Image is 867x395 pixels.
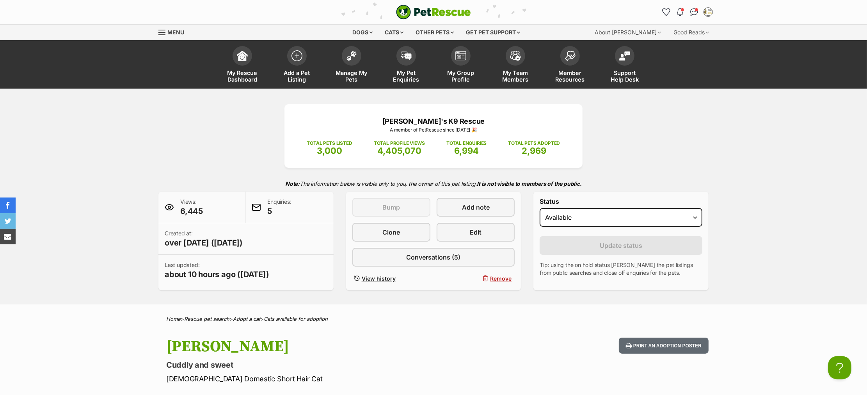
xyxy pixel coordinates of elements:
span: View history [362,274,396,283]
p: Created at: [165,230,243,248]
h1: [PERSON_NAME] [166,338,496,356]
span: about 10 hours ago ([DATE]) [165,269,269,280]
p: TOTAL PETS ADOPTED [508,140,560,147]
div: About [PERSON_NAME] [589,25,666,40]
a: View history [352,273,430,284]
span: Conversations (5) [406,253,460,262]
p: [PERSON_NAME]'s K9 Rescue [296,116,571,126]
span: My Pet Enquiries [389,69,424,83]
span: Edit [470,228,481,237]
label: Status [540,198,702,205]
p: A member of PetRescue since [DATE] 🎉 [296,126,571,133]
span: Manage My Pets [334,69,369,83]
a: Add note [437,198,515,217]
span: 6,445 [180,206,203,217]
button: Notifications [674,6,686,18]
span: Member Resources [553,69,588,83]
p: TOTAL PETS LISTED [307,140,352,147]
p: Tip: using the on hold status [PERSON_NAME] the pet listings from public searches and close off e... [540,261,702,277]
span: My Team Members [498,69,533,83]
img: group-profile-icon-3fa3cf56718a62981997c0bc7e787c4b2cf8bcc04b72c1350f741eb67cf2f40e.svg [455,51,466,60]
img: add-pet-listing-icon-0afa8454b4691262ce3f59096e99ab1cd57d4a30225e0717b998d2c9b9846f56.svg [291,50,302,61]
a: PetRescue [396,5,471,20]
a: Add a Pet Listing [270,42,324,89]
span: Menu [167,29,184,36]
span: 5 [267,206,291,217]
a: My Rescue Dashboard [215,42,270,89]
p: Last updated: [165,261,269,280]
button: Update status [540,236,702,255]
img: chat-41dd97257d64d25036548639549fe6c8038ab92f7586957e7f3b1b290dea8141.svg [690,8,698,16]
a: Home [166,316,181,322]
p: Views: [180,198,203,217]
span: Update status [600,241,642,250]
img: Merna Karam profile pic [704,8,712,16]
a: Cats available for adoption [264,316,328,322]
a: Rescue pet search [184,316,229,322]
button: Remove [437,273,515,284]
a: Edit [437,223,515,242]
span: 4,405,070 [377,146,421,156]
button: Bump [352,198,430,217]
span: My Rescue Dashboard [225,69,260,83]
img: help-desk-icon-fdf02630f3aa405de69fd3d07c3f3aa587a6932b1a1747fa1d2bba05be0121f9.svg [619,51,630,60]
div: Good Reads [668,25,714,40]
span: 2,969 [522,146,546,156]
ul: Account quick links [660,6,714,18]
div: Cats [380,25,409,40]
img: member-resources-icon-8e73f808a243e03378d46382f2149f9095a855e16c252ad45f914b54edf8863c.svg [565,51,576,61]
span: Add note [462,203,490,212]
span: Add a Pet Listing [279,69,314,83]
p: Cuddly and sweet [166,359,496,370]
button: My account [702,6,714,18]
iframe: Help Scout Beacon - Open [828,356,851,379]
a: Manage My Pets [324,42,379,89]
span: Support Help Desk [607,69,642,83]
a: Favourites [660,6,672,18]
div: Other pets [410,25,460,40]
img: logo-cat-932fe2b9b8326f06289b0f2fb663e598f794de774fb13d1741a6617ecf9a85b4.svg [396,5,471,20]
a: Conversations (5) [352,248,515,267]
p: TOTAL PROFILE VIEWS [374,140,425,147]
span: Remove [490,274,512,283]
a: Conversations [688,6,700,18]
a: Clone [352,223,430,242]
span: My Group Profile [443,69,478,83]
a: My Team Members [488,42,543,89]
img: team-members-icon-5396bd8760b3fe7c0b43da4ab00e1e3bb1a5d9ba89233759b79545d2d3fc5d0d.svg [510,51,521,61]
button: Print an adoption poster [619,338,709,354]
a: My Pet Enquiries [379,42,433,89]
img: dashboard-icon-eb2f2d2d3e046f16d808141f083e7271f6b2e854fb5c12c21221c1fb7104beca.svg [237,50,248,61]
span: over [DATE] ([DATE]) [165,237,243,248]
span: Clone [382,228,400,237]
p: Enquiries: [267,198,291,217]
a: Support Help Desk [597,42,652,89]
a: Adopt a cat [233,316,260,322]
p: [DEMOGRAPHIC_DATA] Domestic Short Hair Cat [166,374,496,384]
a: Menu [158,25,190,39]
img: notifications-46538b983faf8c2785f20acdc204bb7945ddae34d4c08c2a6579f10ce5e182be.svg [677,8,683,16]
span: Bump [382,203,400,212]
div: > > > [147,316,720,322]
span: 6,994 [454,146,479,156]
div: Get pet support [461,25,526,40]
strong: It is not visible to members of the public. [477,180,582,187]
a: Member Resources [543,42,597,89]
img: pet-enquiries-icon-7e3ad2cf08bfb03b45e93fb7055b45f3efa6380592205ae92323e6603595dc1f.svg [401,52,412,60]
p: The information below is visible only to you, the owner of this pet listing. [158,176,709,192]
strong: Note: [285,180,300,187]
div: Dogs [347,25,378,40]
img: manage-my-pets-icon-02211641906a0b7f246fdf0571729dbe1e7629f14944591b6c1af311fb30b64b.svg [346,51,357,61]
a: My Group Profile [433,42,488,89]
p: TOTAL ENQUIRIES [446,140,487,147]
span: 3,000 [317,146,342,156]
